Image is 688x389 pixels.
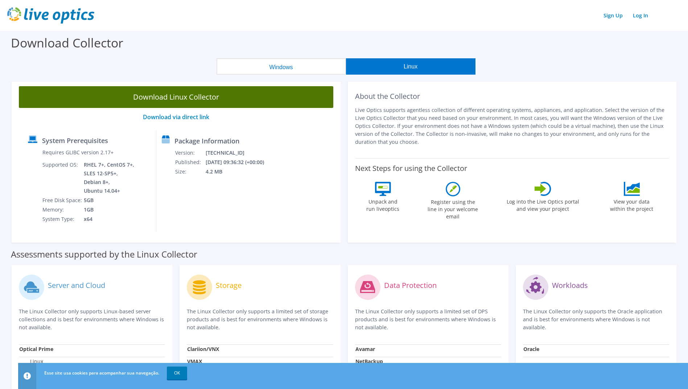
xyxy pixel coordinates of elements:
[355,92,670,101] h2: About the Collector
[44,370,159,376] span: Esse site usa cookies para acompanhar sua navegação.
[355,106,670,146] p: Live Optics supports agentless collection of different operating systems, appliances, and applica...
[174,137,239,145] label: Package Information
[205,158,273,167] td: [DATE] 09:36:32 (+00:00)
[187,308,333,331] p: The Linux Collector only supports a limited set of storage products and is best for environments ...
[175,158,205,167] td: Published:
[205,148,273,158] td: [TECHNICAL_ID]
[523,346,539,352] strong: Oracle
[355,308,501,331] p: The Linux Collector only supports a limited set of DPS products and is best for environments wher...
[42,196,83,205] td: Free Disk Space:
[217,58,346,75] button: Windows
[346,58,475,75] button: Linux
[19,346,53,352] strong: Optical Prime
[19,358,43,365] label: Linux
[19,86,333,108] a: Download Linux Collector
[366,196,400,213] label: Unpack and run liveoptics
[629,10,652,21] a: Log In
[42,214,83,224] td: System Type:
[42,160,83,196] td: Supported OS:
[83,205,136,214] td: 1GB
[216,282,242,289] label: Storage
[606,196,658,213] label: View your data within the project
[175,167,205,176] td: Size:
[42,137,108,144] label: System Prerequisites
[355,358,383,365] strong: NetBackup
[175,148,205,158] td: Version:
[7,7,94,24] img: live_optics_svg.svg
[48,282,105,289] label: Server and Cloud
[42,205,83,214] td: Memory:
[552,282,588,289] label: Workloads
[19,308,165,331] p: The Linux Collector only supports Linux-based server collections and is best for environments whe...
[355,346,375,352] strong: Avamar
[11,251,197,258] label: Assessments supported by the Linux Collector
[426,196,480,220] label: Register using the line in your welcome email
[167,367,187,380] a: OK
[187,346,219,352] strong: Clariion/VNX
[42,149,114,156] label: Requires GLIBC version 2.17+
[506,196,580,213] label: Log into the Live Optics portal and view your project
[355,164,467,173] label: Next Steps for using the Collector
[384,282,437,289] label: Data Protection
[83,160,136,196] td: RHEL 7+, CentOS 7+, SLES 12-SP5+, Debian 8+, Ubuntu 14.04+
[600,10,626,21] a: Sign Up
[523,308,669,331] p: The Linux Collector only supports the Oracle application and is best for environments where Windo...
[143,113,209,121] a: Download via direct link
[205,167,273,176] td: 4.2 MB
[83,214,136,224] td: x64
[11,34,123,51] label: Download Collector
[187,358,202,365] strong: VMAX
[83,196,136,205] td: 5GB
